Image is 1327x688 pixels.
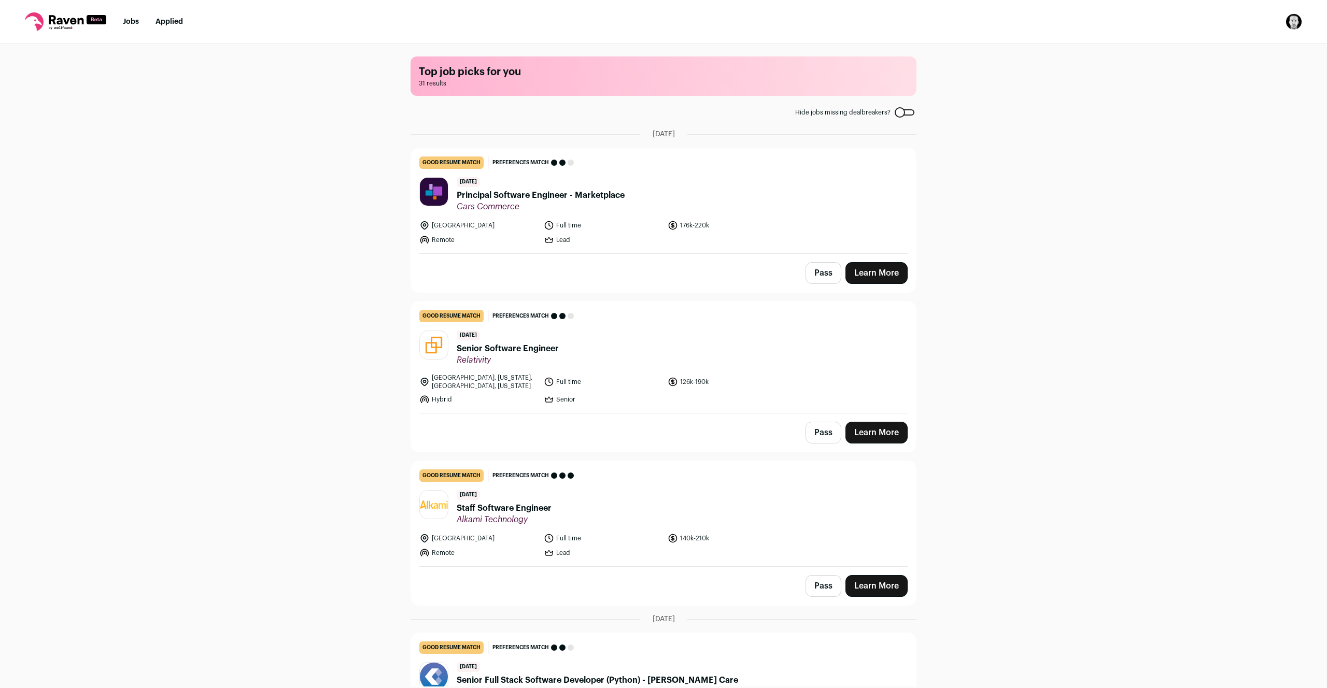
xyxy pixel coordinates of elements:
[492,470,549,481] span: Preferences match
[156,18,183,25] a: Applied
[457,177,480,187] span: [DATE]
[457,331,480,340] span: [DATE]
[1286,13,1302,30] img: 828644-medium_jpg
[123,18,139,25] a: Jobs
[411,461,916,566] a: good resume match Preferences match [DATE] Staff Software Engineer Alkami Technology [GEOGRAPHIC_...
[544,533,662,543] li: Full time
[457,490,480,500] span: [DATE]
[419,469,484,482] div: good resume match
[419,79,908,88] span: 31 results
[806,262,841,284] button: Pass
[419,374,538,390] li: [GEOGRAPHIC_DATA], [US_STATE], [GEOGRAPHIC_DATA], [US_STATE]
[419,533,538,543] li: [GEOGRAPHIC_DATA]
[420,178,448,206] img: 6a79e6f09283e1bafe4ca869cf7b302e29b0faa48023463420351e56f5c389d1.jpg
[544,548,662,558] li: Lead
[544,394,662,405] li: Senior
[845,575,908,597] a: Learn More
[668,533,786,543] li: 140k-210k
[653,614,675,624] span: [DATE]
[457,202,625,212] span: Cars Commerce
[411,302,916,413] a: good resume match Preferences match [DATE] Senior Software Engineer Relativity [GEOGRAPHIC_DATA],...
[544,220,662,231] li: Full time
[419,641,484,654] div: good resume match
[806,575,841,597] button: Pass
[420,500,448,509] img: c845aac2789c1b30fdc3eb4176dac537391df06ed23acd8e89f60a323ad6dbd0.png
[457,674,738,686] span: Senior Full Stack Software Developer (Python) - [PERSON_NAME] Care
[419,156,484,169] div: good resume match
[845,262,908,284] a: Learn More
[845,422,908,443] a: Learn More
[492,642,549,653] span: Preferences match
[1286,13,1302,30] button: Open dropdown
[668,374,786,390] li: 126k-190k
[544,374,662,390] li: Full time
[419,394,538,405] li: Hybrid
[457,189,625,202] span: Principal Software Engineer - Marketplace
[457,355,559,365] span: Relativity
[411,148,916,253] a: good resume match Preferences match [DATE] Principal Software Engineer - Marketplace Cars Commerc...
[419,220,538,231] li: [GEOGRAPHIC_DATA]
[457,662,480,672] span: [DATE]
[544,235,662,245] li: Lead
[668,220,786,231] li: 176k-220k
[419,65,908,79] h1: Top job picks for you
[653,129,675,139] span: [DATE]
[806,422,841,443] button: Pass
[420,331,448,359] img: 414e20319363d0fbf90d0eea1f49c03bdb379bd2b7c596afca6e4e0cf94b17b8.png
[492,157,549,168] span: Preferences match
[457,342,559,355] span: Senior Software Engineer
[457,502,552,514] span: Staff Software Engineer
[457,514,552,525] span: Alkami Technology
[795,108,891,117] span: Hide jobs missing dealbreakers?
[419,235,538,245] li: Remote
[419,310,484,322] div: good resume match
[492,311,549,321] span: Preferences match
[419,548,538,558] li: Remote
